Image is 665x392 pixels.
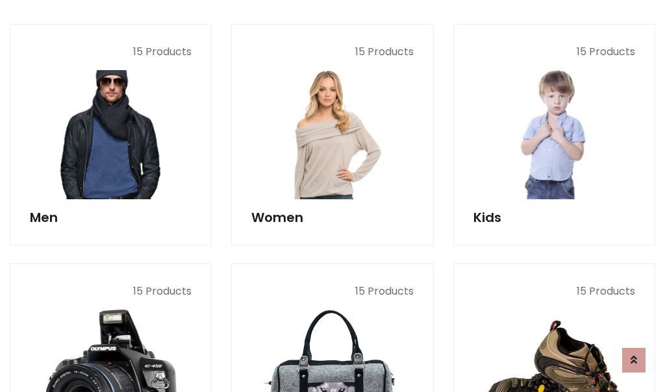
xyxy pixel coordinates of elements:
h5: Men [30,210,192,225]
h5: Women [251,210,413,225]
p: 15 Products [251,44,413,60]
p: 15 Products [473,44,635,60]
p: 15 Products [473,284,635,299]
p: 15 Products [30,44,192,60]
p: 15 Products [251,284,413,299]
p: 15 Products [30,284,192,299]
h5: Kids [473,210,635,225]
